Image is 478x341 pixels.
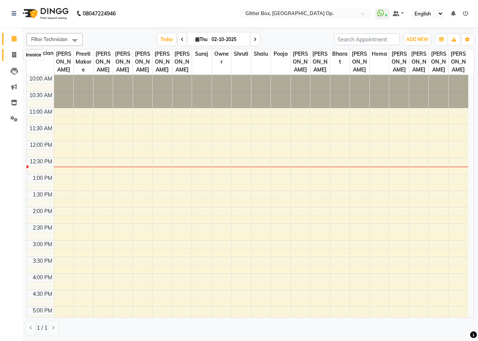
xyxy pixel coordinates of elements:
span: [PERSON_NAME] [389,49,409,75]
span: [PERSON_NAME] [94,49,113,75]
span: Filter Technician [31,36,68,42]
div: 12:00 PM [28,141,54,149]
div: 2:00 PM [31,207,54,215]
div: 10:30 AM [28,91,54,99]
span: ADD NEW [406,37,428,42]
span: [PERSON_NAME] [113,49,133,75]
div: 11:30 AM [28,125,54,132]
div: 4:00 PM [31,274,54,282]
img: logo [19,3,71,24]
span: [PERSON_NAME] [429,49,448,75]
div: 11:00 AM [28,108,54,116]
span: [PERSON_NAME] [350,49,369,75]
button: ADD NEW [404,34,430,45]
div: Invoice [24,50,43,59]
span: [PERSON_NAME] [133,49,153,75]
span: [PERSON_NAME] [172,49,192,75]
span: [PERSON_NAME] [153,49,172,75]
input: Search Appointment [334,33,400,45]
span: [PERSON_NAME] [409,49,429,75]
div: 5:00 PM [31,307,54,315]
input: 2025-10-02 [209,34,247,45]
span: [PERSON_NAME] [310,49,330,75]
div: 10:00 AM [28,75,54,83]
div: 1:30 PM [31,191,54,199]
span: pooja [271,49,290,59]
span: [PERSON_NAME] [54,49,74,75]
div: 1:00 PM [31,174,54,182]
div: 4:30 PM [31,290,54,298]
span: shalu [251,49,271,59]
span: 1 / 1 [37,324,47,332]
div: 3:00 PM [31,241,54,248]
b: 08047224946 [83,3,116,24]
span: Suraj [192,49,212,59]
div: 3:30 PM [31,257,54,265]
span: Thu [194,37,209,42]
div: 12:30 PM [28,158,54,166]
span: owner [212,49,231,67]
span: bharat [330,49,350,67]
span: Today [157,33,176,45]
span: [PERSON_NAME] [449,49,468,75]
span: shruti [231,49,251,59]
span: [PERSON_NAME] [291,49,310,75]
span: Preeti makore [74,49,93,75]
div: 2:30 PM [31,224,54,232]
span: hema [370,49,389,59]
